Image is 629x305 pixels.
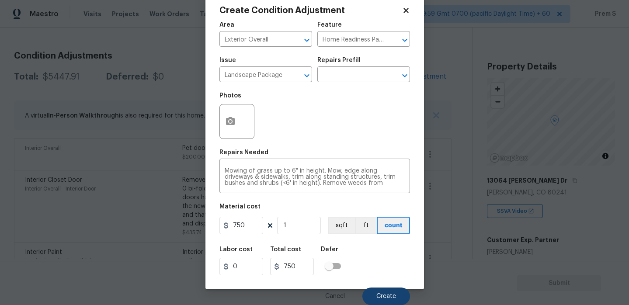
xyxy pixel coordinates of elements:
[311,288,359,305] button: Cancel
[317,57,361,63] h5: Repairs Prefill
[377,217,410,234] button: count
[317,22,342,28] h5: Feature
[219,149,268,156] h5: Repairs Needed
[219,93,241,99] h5: Photos
[328,217,355,234] button: sqft
[301,34,313,46] button: Open
[219,204,261,210] h5: Material cost
[321,246,338,253] h5: Defer
[301,69,313,82] button: Open
[399,69,411,82] button: Open
[399,34,411,46] button: Open
[219,6,402,15] h2: Create Condition Adjustment
[219,22,234,28] h5: Area
[219,246,253,253] h5: Labor cost
[362,288,410,305] button: Create
[270,246,301,253] h5: Total cost
[219,57,236,63] h5: Issue
[325,293,345,300] span: Cancel
[225,168,405,186] textarea: Mowing of grass up to 6" in height. Mow, edge along driveways & sidewalks, trim along standing st...
[355,217,377,234] button: ft
[376,293,396,300] span: Create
